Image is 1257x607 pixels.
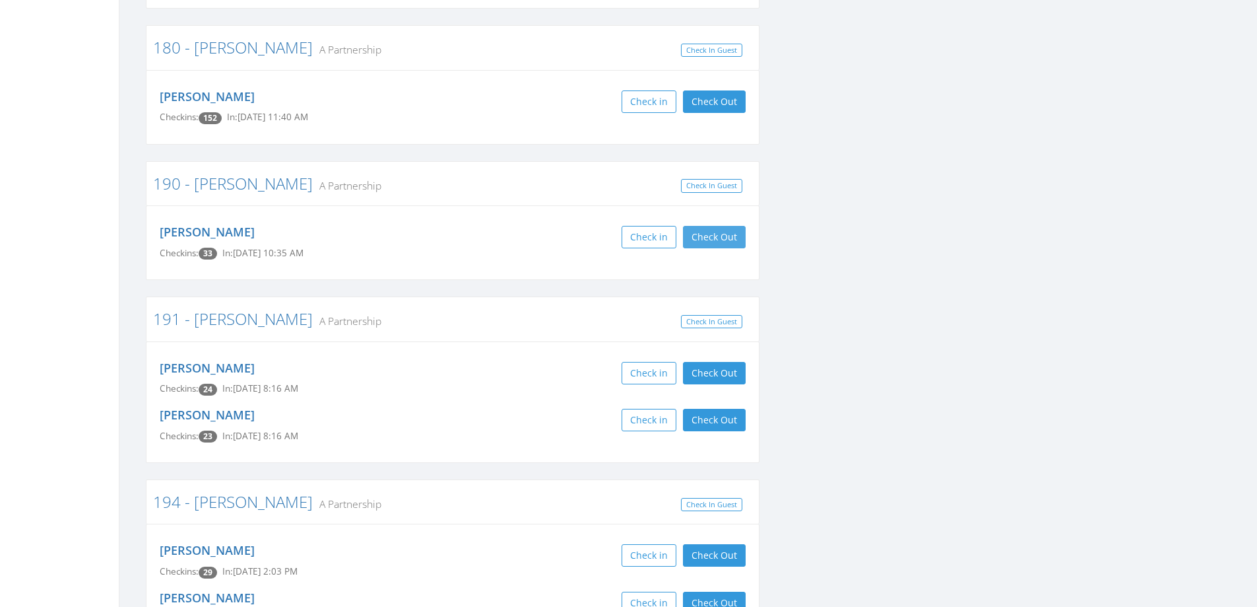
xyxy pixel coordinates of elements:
[622,544,676,567] button: Check in
[199,431,217,443] span: Checkin count
[681,498,742,512] a: Check In Guest
[222,382,298,394] span: In: [DATE] 8:16 AM
[683,362,746,384] button: Check Out
[683,544,746,567] button: Check Out
[622,409,676,431] button: Check in
[313,178,381,193] small: A Partnership
[160,382,199,394] span: Checkins:
[313,42,381,57] small: A Partnership
[622,362,676,384] button: Check in
[153,308,313,330] a: 191 - [PERSON_NAME]
[160,247,199,259] span: Checkins:
[622,90,676,113] button: Check in
[160,565,199,577] span: Checkins:
[222,430,298,442] span: In: [DATE] 8:16 AM
[681,44,742,57] a: Check In Guest
[153,172,313,194] a: 190 - [PERSON_NAME]
[160,224,255,240] a: [PERSON_NAME]
[153,36,313,58] a: 180 - [PERSON_NAME]
[160,407,255,423] a: [PERSON_NAME]
[222,565,298,577] span: In: [DATE] 2:03 PM
[153,491,313,513] a: 194 - [PERSON_NAME]
[227,111,308,123] span: In: [DATE] 11:40 AM
[681,315,742,329] a: Check In Guest
[160,111,199,123] span: Checkins:
[199,384,217,396] span: Checkin count
[313,314,381,328] small: A Partnership
[222,247,304,259] span: In: [DATE] 10:35 AM
[160,430,199,442] span: Checkins:
[160,360,255,376] a: [PERSON_NAME]
[160,590,255,606] a: [PERSON_NAME]
[199,567,217,579] span: Checkin count
[683,409,746,431] button: Check Out
[622,226,676,248] button: Check in
[683,90,746,113] button: Check Out
[160,542,255,558] a: [PERSON_NAME]
[313,497,381,511] small: A Partnership
[199,248,217,260] span: Checkin count
[681,179,742,193] a: Check In Guest
[199,112,222,124] span: Checkin count
[160,89,255,104] a: [PERSON_NAME]
[683,226,746,248] button: Check Out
